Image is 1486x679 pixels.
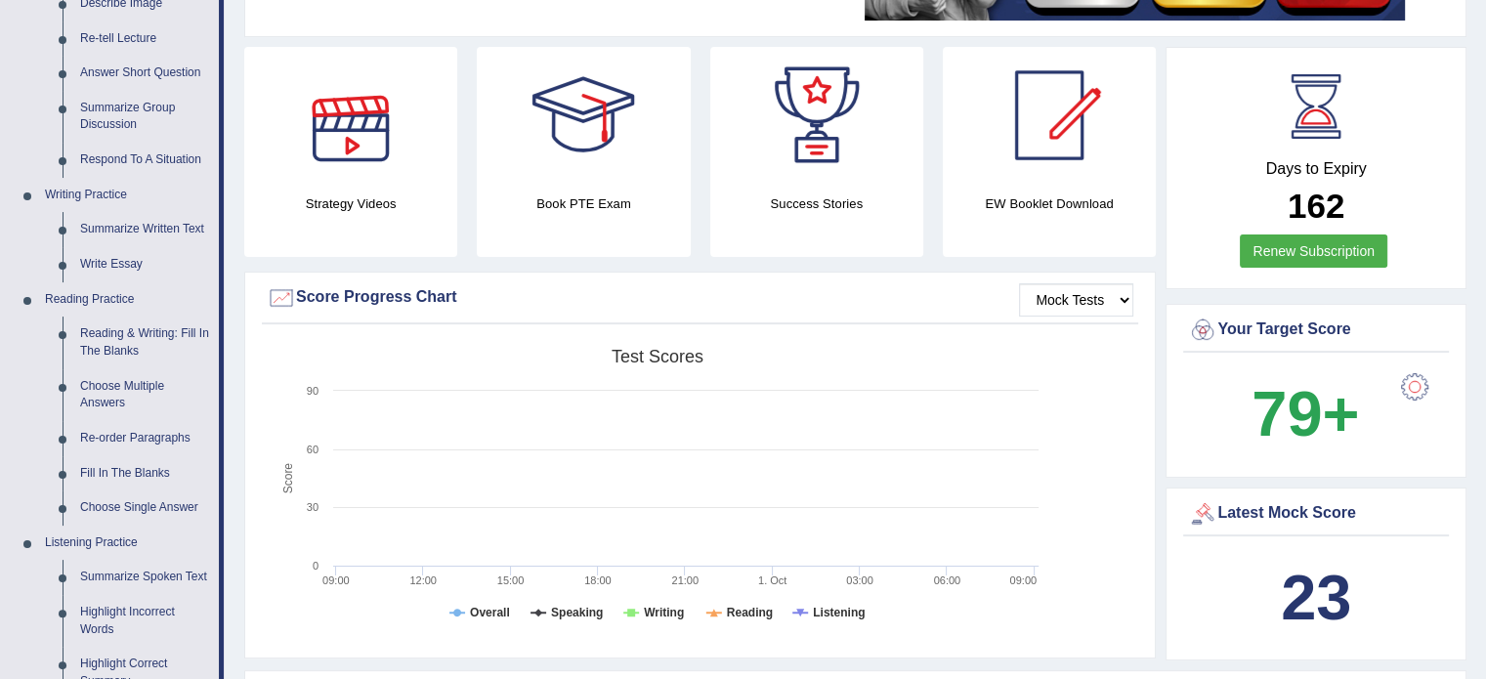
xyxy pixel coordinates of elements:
[267,283,1133,313] div: Score Progress Chart
[313,560,318,572] text: 0
[727,606,773,619] tspan: Reading
[307,385,318,397] text: 90
[71,560,219,595] a: Summarize Spoken Text
[943,193,1156,214] h4: EW Booklet Download
[1288,187,1344,225] b: 162
[813,606,865,619] tspan: Listening
[71,317,219,368] a: Reading & Writing: Fill In The Blanks
[551,606,603,619] tspan: Speaking
[477,193,690,214] h4: Book PTE Exam
[71,490,219,526] a: Choose Single Answer
[244,193,457,214] h4: Strategy Videos
[71,91,219,143] a: Summarize Group Discussion
[409,574,437,586] text: 12:00
[71,456,219,491] a: Fill In The Blanks
[846,574,873,586] text: 03:00
[322,574,350,586] text: 09:00
[1009,574,1037,586] text: 09:00
[71,21,219,57] a: Re-tell Lecture
[1188,499,1444,529] div: Latest Mock Score
[1252,378,1359,449] b: 79+
[1281,562,1351,633] b: 23
[644,606,684,619] tspan: Writing
[584,574,612,586] text: 18:00
[1240,234,1387,268] a: Renew Subscription
[71,212,219,247] a: Summarize Written Text
[497,574,525,586] text: 15:00
[470,606,510,619] tspan: Overall
[36,178,219,213] a: Writing Practice
[307,444,318,455] text: 60
[71,247,219,282] a: Write Essay
[1188,160,1444,178] h4: Days to Expiry
[36,282,219,318] a: Reading Practice
[71,56,219,91] a: Answer Short Question
[710,193,923,214] h4: Success Stories
[71,143,219,178] a: Respond To A Situation
[71,421,219,456] a: Re-order Paragraphs
[1188,316,1444,345] div: Your Target Score
[71,595,219,647] a: Highlight Incorrect Words
[281,463,295,494] tspan: Score
[758,574,786,586] tspan: 1. Oct
[671,574,699,586] text: 21:00
[36,526,219,561] a: Listening Practice
[612,347,703,366] tspan: Test scores
[307,501,318,513] text: 30
[71,369,219,421] a: Choose Multiple Answers
[934,574,961,586] text: 06:00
